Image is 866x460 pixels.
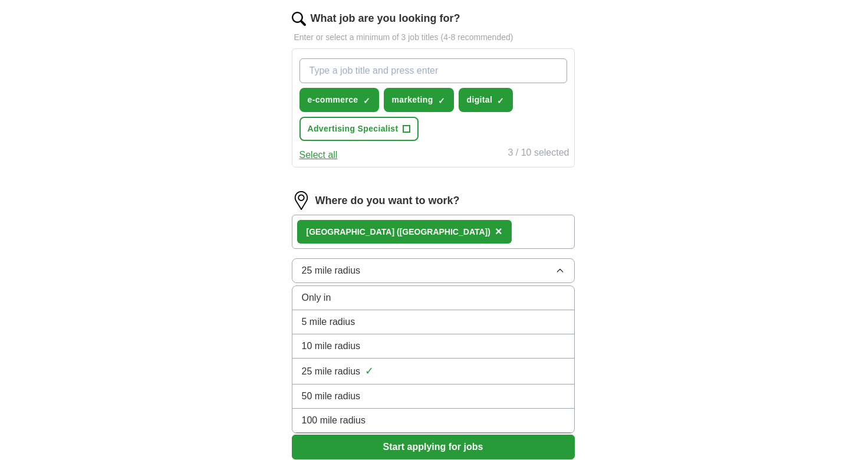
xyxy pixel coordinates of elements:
[365,363,374,379] span: ✓
[384,88,454,112] button: marketing✓
[495,225,502,238] span: ×
[302,339,361,353] span: 10 mile radius
[302,264,361,278] span: 25 mile radius
[315,193,460,209] label: Where do you want to work?
[299,148,338,162] button: Select all
[292,258,575,283] button: 25 mile radius
[299,58,567,83] input: Type a job title and press enter
[299,117,419,141] button: Advertising Specialist
[308,94,358,106] span: e-commerce
[397,227,490,236] span: ([GEOGRAPHIC_DATA])
[307,227,395,236] strong: [GEOGRAPHIC_DATA]
[302,389,361,403] span: 50 mile radius
[302,315,355,329] span: 5 mile radius
[292,191,311,210] img: location.png
[302,364,361,379] span: 25 mile radius
[311,11,460,27] label: What job are you looking for?
[292,435,575,459] button: Start applying for jobs
[438,96,445,106] span: ✓
[302,413,366,428] span: 100 mile radius
[467,94,493,106] span: digital
[302,291,331,305] span: Only in
[292,12,306,26] img: search.png
[508,146,569,162] div: 3 / 10 selected
[308,123,399,135] span: Advertising Specialist
[459,88,513,112] button: digital✓
[495,223,502,241] button: ×
[497,96,504,106] span: ✓
[392,94,433,106] span: marketing
[363,96,370,106] span: ✓
[292,31,575,44] p: Enter or select a minimum of 3 job titles (4-8 recommended)
[299,88,379,112] button: e-commerce✓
